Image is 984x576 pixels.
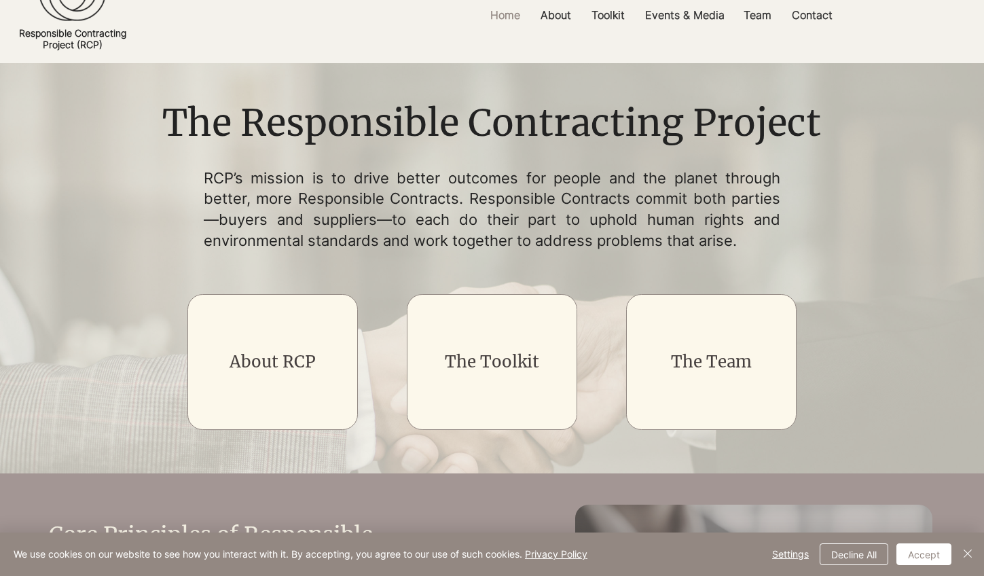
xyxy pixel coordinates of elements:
a: The Team [671,351,752,372]
button: Close [960,543,976,565]
button: Decline All [820,543,888,565]
img: Close [960,545,976,562]
span: Settings [772,544,809,564]
a: Privacy Policy [525,548,587,560]
a: The Toolkit [445,351,539,372]
p: RCP’s mission is to drive better outcomes for people and the planet through better, more Responsi... [204,168,781,251]
span: We use cookies on our website to see how you interact with it. By accepting, you agree to our use... [14,548,587,560]
a: Responsible ContractingProject (RCP) [19,27,126,50]
button: Accept [896,543,951,565]
h1: The Responsible Contracting Project [153,98,831,149]
a: About RCP [230,351,316,372]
